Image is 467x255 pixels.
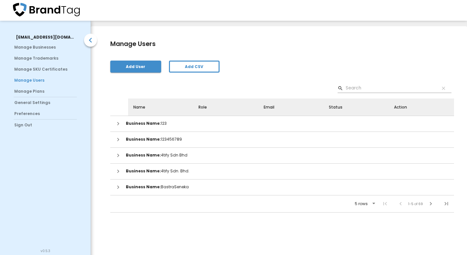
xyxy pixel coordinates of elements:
span: Manage Businesses [14,44,79,50]
span: Build At: 31/03/2025, 11:56:33 am [41,248,50,254]
a: Manage Plans [6,86,84,97]
span: chevron_right [427,201,434,207]
span: Sign Out [14,122,79,128]
a: Sign Out [6,120,84,131]
span: chevron_right [115,136,122,143]
b: Business Name : [126,168,161,174]
td: 123456789 [110,132,454,148]
span: First Page [377,196,393,212]
span: Name [133,104,154,111]
a: Manage Businesses [6,42,84,53]
a: Manage SKU Certificates [6,64,84,75]
a: General Settings [6,97,84,108]
span: chevron_right [115,184,122,191]
span: Search [338,86,343,91]
span: Manage Users [14,77,79,83]
b: Business Name : [126,121,161,126]
input: Search [346,84,433,93]
span: Next Page [423,196,438,212]
div: [EMAIL_ADDRESS][DOMAIN_NAME] [16,34,75,41]
span: chevron_right [115,152,122,159]
b: Business Name : [126,153,161,158]
span: General Settings [14,100,79,106]
b: Business Name : [126,137,161,142]
span: Role [198,104,215,111]
button: Add User [110,61,161,73]
span: Add CSV [175,63,214,70]
span: 1-5 of 69 [408,201,423,207]
span: Preferences [14,111,79,117]
span: Manage SKU Certificates [14,66,79,72]
img: brandtag [13,3,80,17]
span: Manage Plans [14,88,79,94]
h1: Manage Users [110,39,454,49]
td: 123 [110,116,454,132]
span: Email [264,104,283,111]
div: 5 rows [353,202,369,206]
span: last_page [443,201,450,207]
span: Status [329,104,351,111]
span: chevron_right [115,168,122,175]
span: Add User [115,63,156,70]
button: Add CSV [169,61,220,73]
span: Previous Page [393,196,408,212]
th: Action [389,99,454,116]
span: chevron_right [115,121,122,127]
td: 4tify Sdn Bhd [110,148,454,164]
a: Preferences [6,108,84,119]
div: 5 rows [351,200,377,208]
span: Last Page [438,196,454,212]
b: Business Name : [126,184,161,190]
a: Manage Trademarks [6,53,84,64]
td: BastraSeneka [110,180,454,195]
a: Manage Users [6,75,84,86]
td: 4tify Sdn. Bhd. [110,164,454,180]
span: Manage Trademarks [14,55,79,61]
